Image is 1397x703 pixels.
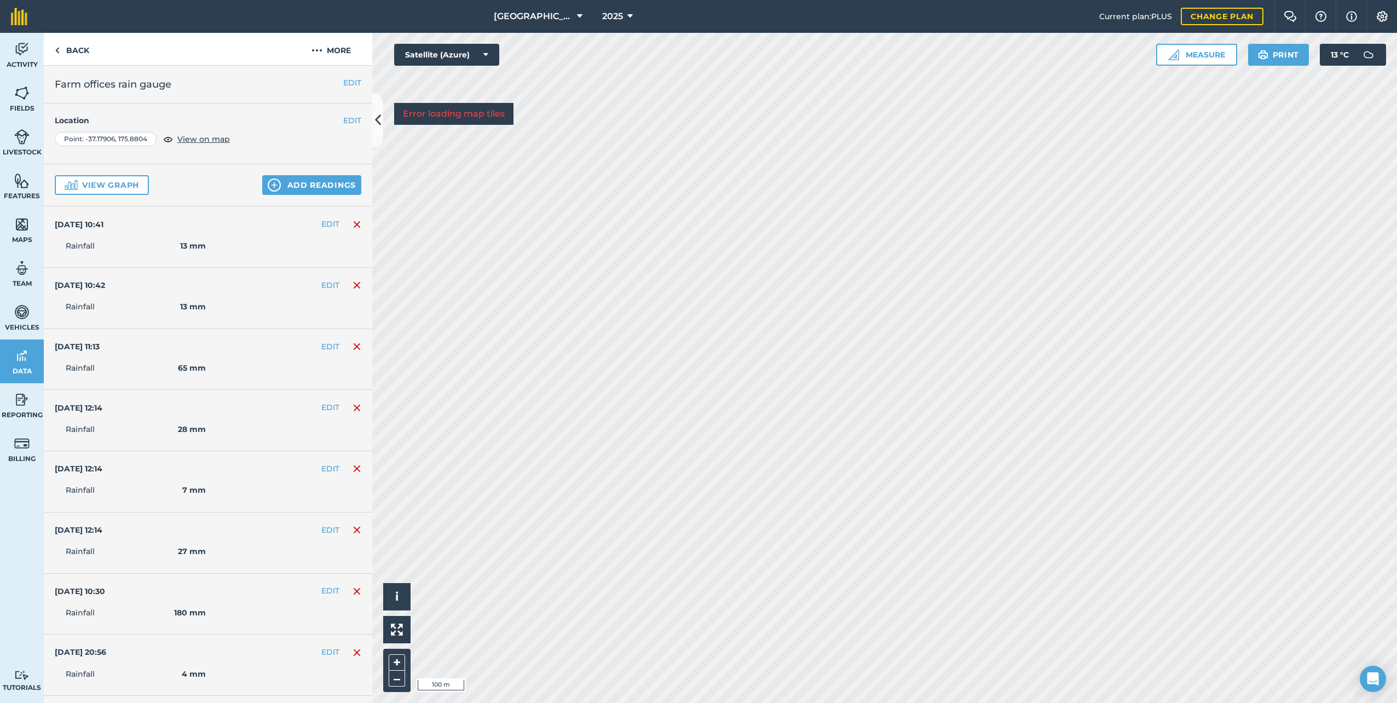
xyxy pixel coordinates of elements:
[1181,8,1263,25] a: Change plan
[66,668,95,680] span: Rainfall
[262,175,361,195] button: Add readings
[391,624,403,636] img: Four arrows, one pointing top left, one top right, one bottom right and the last bottom left
[55,219,103,230] h4: [DATE] 10:41
[1099,10,1172,22] span: Current plan : PLUS
[394,44,499,66] button: Satellite (Azure)
[353,340,361,353] img: svg+xml;base64,PHN2ZyB4bWxucz0iaHR0cDovL3d3dy53My5vcmcvMjAwMC9zdmciIHdpZHRoPSIxNiIgaGVpZ2h0PSIyNC...
[353,523,361,537] img: svg+xml;base64,PHN2ZyB4bWxucz0iaHR0cDovL3d3dy53My5vcmcvMjAwMC9zdmciIHdpZHRoPSIxNiIgaGVpZ2h0PSIyNC...
[177,133,230,145] span: View on map
[1156,44,1237,66] button: Measure
[66,607,95,619] span: Rainfall
[343,114,361,126] button: EDIT
[55,175,149,195] button: View graph
[494,10,573,23] span: [GEOGRAPHIC_DATA]
[353,279,361,292] img: svg+xml;base64,PHN2ZyB4bWxucz0iaHR0cDovL3d3dy53My5vcmcvMjAwMC9zdmciIHdpZHRoPSIxNiIgaGVpZ2h0PSIyNC...
[14,216,30,233] img: svg+xml;base64,PHN2ZyB4bWxucz0iaHR0cDovL3d3dy53My5vcmcvMjAwMC9zdmciIHdpZHRoPSI1NiIgaGVpZ2h0PSI2MC...
[311,44,322,57] img: svg+xml;base64,PHN2ZyB4bWxucz0iaHR0cDovL3d3dy53My5vcmcvMjAwMC9zdmciIHdpZHRoPSIyMCIgaGVpZ2h0PSIyNC...
[55,525,102,535] h4: [DATE] 12:14
[55,132,157,146] div: Point : -37.17906 , 175.8804
[66,484,95,496] span: Rainfall
[55,586,105,597] h4: [DATE] 10:30
[174,607,206,619] strong: 180 mm
[353,585,361,598] img: svg+xml;base64,PHN2ZyB4bWxucz0iaHR0cDovL3d3dy53My5vcmcvMjAwMC9zdmciIHdpZHRoPSIxNiIgaGVpZ2h0PSIyNC...
[321,646,339,658] button: EDIT
[178,362,206,374] strong: 65 mm
[1331,44,1349,66] span: 13 ° C
[1360,666,1386,692] div: Open Intercom Messenger
[178,423,206,435] strong: 28 mm
[55,114,361,126] h4: Location
[395,590,399,603] span: i
[180,240,206,252] strong: 13 mm
[1168,49,1179,60] img: Ruler icon
[66,240,95,252] span: Rainfall
[321,279,339,291] button: EDIT
[55,402,102,413] h4: [DATE] 12:14
[14,41,30,57] img: svg+xml;base64,PD94bWwgdmVyc2lvbj0iMS4wIiBlbmNvZGluZz0idXRmLTgiPz4KPCEtLSBHZW5lcmF0b3I6IEFkb2JlIE...
[163,132,230,146] button: View on map
[389,654,405,671] button: +
[55,341,100,352] h4: [DATE] 11:13
[321,341,339,353] button: EDIT
[66,423,95,435] span: Rainfall
[321,401,339,413] button: EDIT
[55,44,60,57] img: svg+xml;base64,PHN2ZyB4bWxucz0iaHR0cDovL3d3dy53My5vcmcvMjAwMC9zdmciIHdpZHRoPSI5IiBoZWlnaHQ9IjI0Ii...
[180,301,206,313] strong: 13 mm
[353,401,361,414] img: svg+xml;base64,PHN2ZyB4bWxucz0iaHR0cDovL3d3dy53My5vcmcvMjAwMC9zdmciIHdpZHRoPSIxNiIgaGVpZ2h0PSIyNC...
[321,218,339,230] button: EDIT
[14,670,30,681] img: svg+xml;base64,PD94bWwgdmVyc2lvbj0iMS4wIiBlbmNvZGluZz0idXRmLTgiPz4KPCEtLSBHZW5lcmF0b3I6IEFkb2JlIE...
[55,77,361,92] h2: Farm offices rain gauge
[268,178,281,192] img: svg+xml;base64,PHN2ZyB4bWxucz0iaHR0cDovL3d3dy53My5vcmcvMjAwMC9zdmciIHdpZHRoPSIxNCIgaGVpZ2h0PSIyNC...
[321,524,339,536] button: EDIT
[14,172,30,189] img: svg+xml;base64,PHN2ZyB4bWxucz0iaHR0cDovL3d3dy53My5vcmcvMjAwMC9zdmciIHdpZHRoPSI1NiIgaGVpZ2h0PSI2MC...
[14,348,30,364] img: svg+xml;base64,PD94bWwgdmVyc2lvbj0iMS4wIiBlbmNvZGluZz0idXRmLTgiPz4KPCEtLSBHZW5lcmF0b3I6IEFkb2JlIE...
[1248,44,1309,66] button: Print
[14,304,30,320] img: svg+xml;base64,PD94bWwgdmVyc2lvbj0iMS4wIiBlbmNvZGluZz0idXRmLTgiPz4KPCEtLSBHZW5lcmF0b3I6IEFkb2JlIE...
[389,671,405,687] button: –
[1376,11,1389,22] img: A cog icon
[602,10,623,23] span: 2025
[353,462,361,475] img: svg+xml;base64,PHN2ZyB4bWxucz0iaHR0cDovL3d3dy53My5vcmcvMjAwMC9zdmciIHdpZHRoPSIxNiIgaGVpZ2h0PSIyNC...
[1358,44,1379,66] img: svg+xml;base64,PD94bWwgdmVyc2lvbj0iMS4wIiBlbmNvZGluZz0idXRmLTgiPz4KPCEtLSBHZW5lcmF0b3I6IEFkb2JlIE...
[1284,11,1297,22] img: Two speech bubbles overlapping with the left bubble in the forefront
[55,463,102,474] h4: [DATE] 12:14
[55,280,105,291] h4: [DATE] 10:42
[11,8,27,25] img: fieldmargin Logo
[290,33,372,65] button: More
[44,33,100,65] a: Back
[55,647,106,658] h4: [DATE] 20:56
[1346,10,1357,23] img: svg+xml;base64,PHN2ZyB4bWxucz0iaHR0cDovL3d3dy53My5vcmcvMjAwMC9zdmciIHdpZHRoPSIxNyIgaGVpZ2h0PSIxNy...
[14,391,30,408] img: svg+xml;base64,PD94bWwgdmVyc2lvbj0iMS4wIiBlbmNvZGluZz0idXRmLTgiPz4KPCEtLSBHZW5lcmF0b3I6IEFkb2JlIE...
[163,132,173,146] img: svg+xml;base64,PHN2ZyB4bWxucz0iaHR0cDovL3d3dy53My5vcmcvMjAwMC9zdmciIHdpZHRoPSIxOCIgaGVpZ2h0PSIyNC...
[1320,44,1386,66] button: 13 °C
[1314,11,1327,22] img: A question mark icon
[65,178,78,192] img: svg+xml;base64,PD94bWwgdmVyc2lvbj0iMS4wIiBlbmNvZGluZz0idXRmLTgiPz4KPCEtLSBHZW5lcmF0b3I6IEFkb2JlIE...
[14,435,30,452] img: svg+xml;base64,PD94bWwgdmVyc2lvbj0iMS4wIiBlbmNvZGluZz0idXRmLTgiPz4KPCEtLSBHZW5lcmF0b3I6IEFkb2JlIE...
[353,218,361,231] img: svg+xml;base64,PHN2ZyB4bWxucz0iaHR0cDovL3d3dy53My5vcmcvMjAwMC9zdmciIHdpZHRoPSIxNiIgaGVpZ2h0PSIyNC...
[321,463,339,475] button: EDIT
[66,301,95,313] span: Rainfall
[66,545,95,557] span: Rainfall
[182,484,206,496] strong: 7 mm
[182,668,206,680] strong: 4 mm
[353,646,361,659] img: svg+xml;base64,PHN2ZyB4bWxucz0iaHR0cDovL3d3dy53My5vcmcvMjAwMC9zdmciIHdpZHRoPSIxNiIgaGVpZ2h0PSIyNC...
[403,107,505,120] p: Error loading map tiles
[343,77,361,89] button: EDIT
[178,545,206,557] strong: 27 mm
[321,585,339,597] button: EDIT
[383,583,411,610] button: i
[14,260,30,276] img: svg+xml;base64,PD94bWwgdmVyc2lvbj0iMS4wIiBlbmNvZGluZz0idXRmLTgiPz4KPCEtLSBHZW5lcmF0b3I6IEFkb2JlIE...
[1258,48,1268,61] img: svg+xml;base64,PHN2ZyB4bWxucz0iaHR0cDovL3d3dy53My5vcmcvMjAwMC9zdmciIHdpZHRoPSIxOSIgaGVpZ2h0PSIyNC...
[66,362,95,374] span: Rainfall
[14,129,30,145] img: svg+xml;base64,PD94bWwgdmVyc2lvbj0iMS4wIiBlbmNvZGluZz0idXRmLTgiPz4KPCEtLSBHZW5lcmF0b3I6IEFkb2JlIE...
[14,85,30,101] img: svg+xml;base64,PHN2ZyB4bWxucz0iaHR0cDovL3d3dy53My5vcmcvMjAwMC9zdmciIHdpZHRoPSI1NiIgaGVpZ2h0PSI2MC...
